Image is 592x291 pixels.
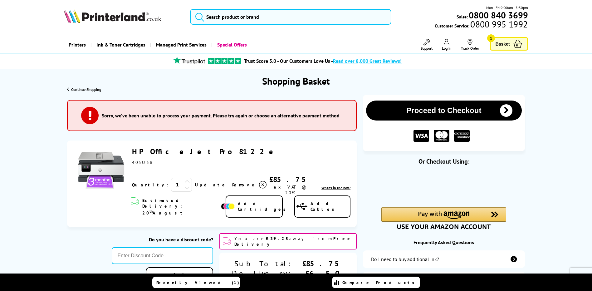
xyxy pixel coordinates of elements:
[421,39,433,51] a: Support
[64,9,182,24] a: Printerland Logo
[321,185,350,190] span: What's in the box?
[490,37,528,51] a: Basket 1
[366,101,521,121] button: Proceed to Checkout
[442,46,452,51] span: Log In
[421,46,433,51] span: Support
[292,259,344,269] div: £85.75
[112,247,213,264] input: Enter Discount Code...
[112,236,213,243] div: Do you have a discount code?
[234,236,354,247] span: You are away from
[457,14,468,20] span: Sales:
[150,37,211,53] a: Managed Print Services
[333,58,402,64] span: Read over 8,000 Great Reviews!
[170,57,208,64] img: trustpilot rating
[132,160,152,165] span: 405U3B
[132,147,280,156] a: HP OfficeJet Pro 8122e
[371,256,439,262] div: Do I need to buy additional ink?
[67,87,101,92] a: Continue Shopping
[152,277,240,288] a: Recently Viewed (1)
[142,198,219,216] span: Estimated Delivery: 20 August
[274,184,306,195] span: ex VAT @ 20%
[190,9,391,25] input: Search product or brand
[434,130,449,142] img: MASTER CARD
[468,12,528,18] a: 0800 840 3699
[442,39,452,51] a: Log In
[96,37,145,53] span: Ink & Toner Cartridges
[267,175,313,184] div: £85.75
[102,112,340,119] h3: Sorry, we’ve been unable to process your payment. Please try again or choose an alternative payme...
[156,280,239,285] span: Recently Viewed (1)
[78,147,125,194] img: HP OfficeJet Pro 8122e
[64,37,91,53] a: Printers
[234,236,352,247] b: Free Delivery
[244,58,402,64] a: Trust Score 5.0 - Our Customers Love Us -Read over 8,000 Great Reviews!
[232,182,257,188] span: Remove
[363,250,525,268] a: additional-ink
[435,21,528,29] span: Customer Service:
[381,207,506,229] div: Amazon Pay - Use your Amazon account
[363,272,525,289] a: items-arrive
[486,5,528,11] span: Mon - Fri 9:00am - 5:30pm
[469,21,528,27] span: 0800 995 1992
[413,130,429,142] img: VISA
[332,277,420,288] a: Compare Products
[238,201,289,212] span: Add Cartridges
[208,58,241,64] img: trustpilot rating
[381,175,506,197] iframe: PayPal
[311,201,350,212] span: Add Cables
[454,130,470,142] img: American Express
[496,40,510,48] span: Basket
[363,239,525,245] div: Frequently Asked Questions
[363,157,525,165] div: Or Checkout Using:
[221,203,235,210] img: Add Cartridges
[146,267,213,282] a: Apply
[461,39,479,51] a: Track Order
[64,9,161,23] img: Printerland Logo
[149,209,153,214] sup: th
[262,75,330,87] h1: Shopping Basket
[232,259,292,269] div: Sub Total:
[232,180,267,190] a: Delete item from your basket
[266,236,289,241] b: £39.25
[342,280,418,285] span: Compare Products
[469,9,528,21] b: 0800 840 3699
[211,37,252,53] a: Special Offers
[487,34,495,42] span: 1
[132,182,169,188] span: Quantity:
[292,269,344,278] div: £6.50
[71,87,101,92] span: Continue Shopping
[232,269,292,278] div: Delivery:
[91,37,150,53] a: Ink & Toner Cartridges
[195,182,227,188] a: Update
[321,185,350,190] a: lnk_inthebox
